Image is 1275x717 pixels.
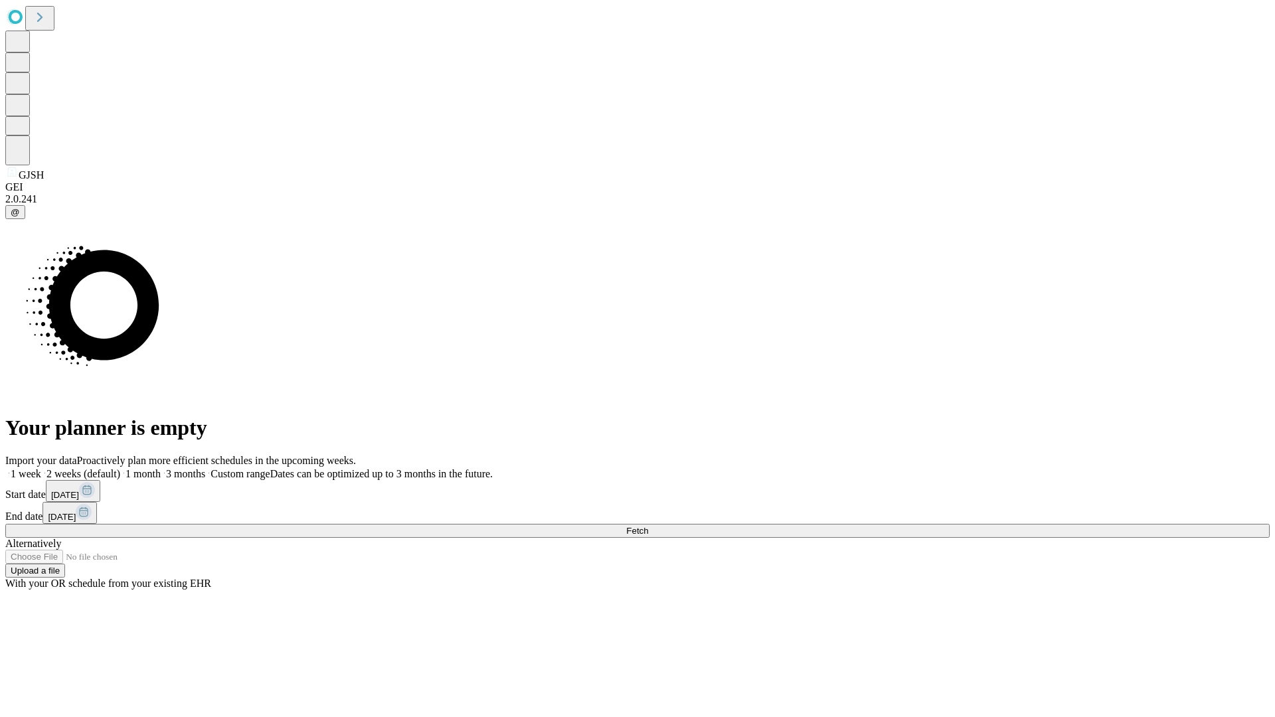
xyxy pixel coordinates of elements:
span: Custom range [211,468,270,479]
span: 1 month [126,468,161,479]
div: GEI [5,181,1270,193]
div: Start date [5,480,1270,502]
span: [DATE] [51,490,79,500]
button: [DATE] [46,480,100,502]
button: Upload a file [5,564,65,578]
span: With your OR schedule from your existing EHR [5,578,211,589]
button: @ [5,205,25,219]
h1: Your planner is empty [5,416,1270,440]
span: Alternatively [5,538,61,549]
span: 2 weeks (default) [46,468,120,479]
span: @ [11,207,20,217]
span: 3 months [166,468,205,479]
span: Proactively plan more efficient schedules in the upcoming weeks. [77,455,356,466]
span: Import your data [5,455,77,466]
span: Dates can be optimized up to 3 months in the future. [270,468,493,479]
button: Fetch [5,524,1270,538]
div: End date [5,502,1270,524]
div: 2.0.241 [5,193,1270,205]
button: [DATE] [42,502,97,524]
span: [DATE] [48,512,76,522]
span: 1 week [11,468,41,479]
span: GJSH [19,169,44,181]
span: Fetch [626,526,648,536]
